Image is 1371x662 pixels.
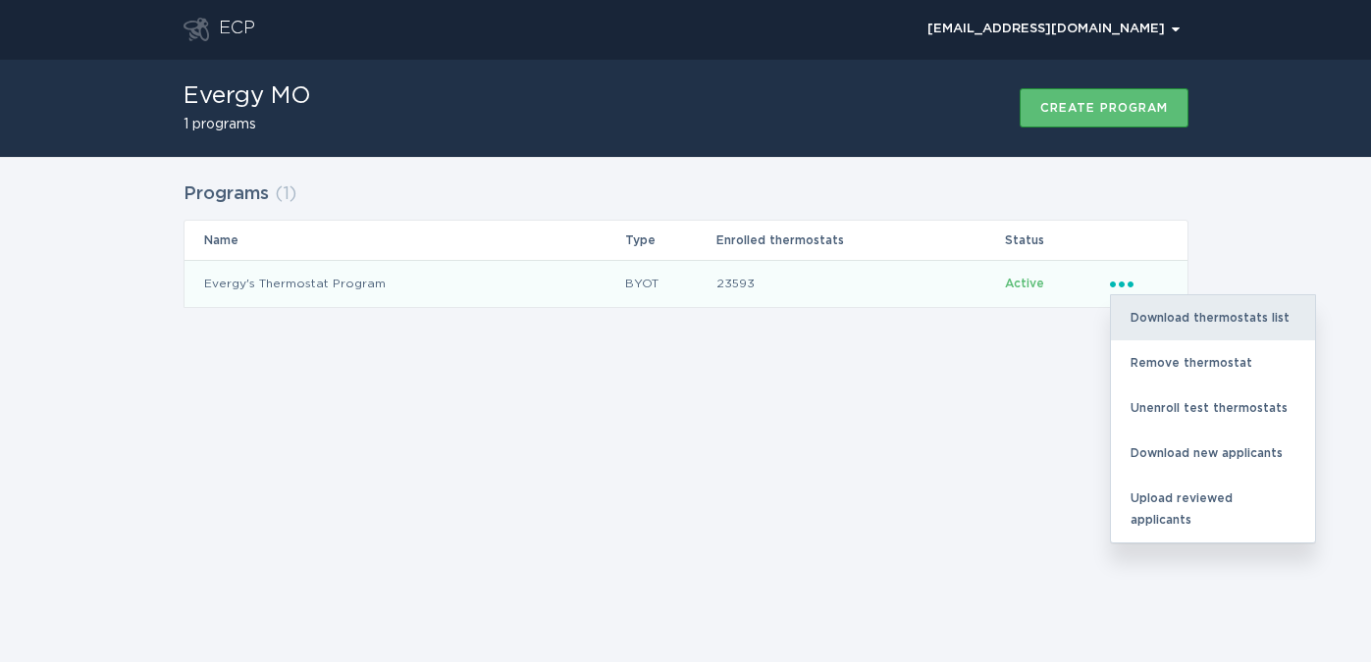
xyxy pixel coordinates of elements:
button: Go to dashboard [184,18,209,41]
div: [EMAIL_ADDRESS][DOMAIN_NAME] [927,24,1180,35]
tr: Table Headers [185,221,1187,260]
th: Type [624,221,716,260]
h2: Programs [184,177,269,212]
td: BYOT [624,260,716,307]
div: Unenroll test thermostats [1111,385,1315,431]
td: 23593 [715,260,1004,307]
button: Create program [1020,88,1188,127]
h2: 1 programs [184,118,311,131]
div: ECP [219,18,255,41]
th: Enrolled thermostats [715,221,1004,260]
div: Download new applicants [1111,431,1315,476]
td: Evergy's Thermostat Program [185,260,624,307]
th: Status [1004,221,1108,260]
span: Active [1005,278,1044,289]
div: Upload reviewed applicants [1111,476,1315,542]
div: Remove thermostat [1111,340,1315,385]
span: ( 1 ) [275,185,296,203]
h1: Evergy MO [184,84,311,108]
div: Download thermostats list [1111,295,1315,340]
div: Popover menu [919,15,1188,44]
th: Name [185,221,624,260]
div: Create program [1040,102,1168,114]
tr: 0fc11f1554cb469c832691b366abda98 [185,260,1187,307]
button: Open user account details [919,15,1188,44]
